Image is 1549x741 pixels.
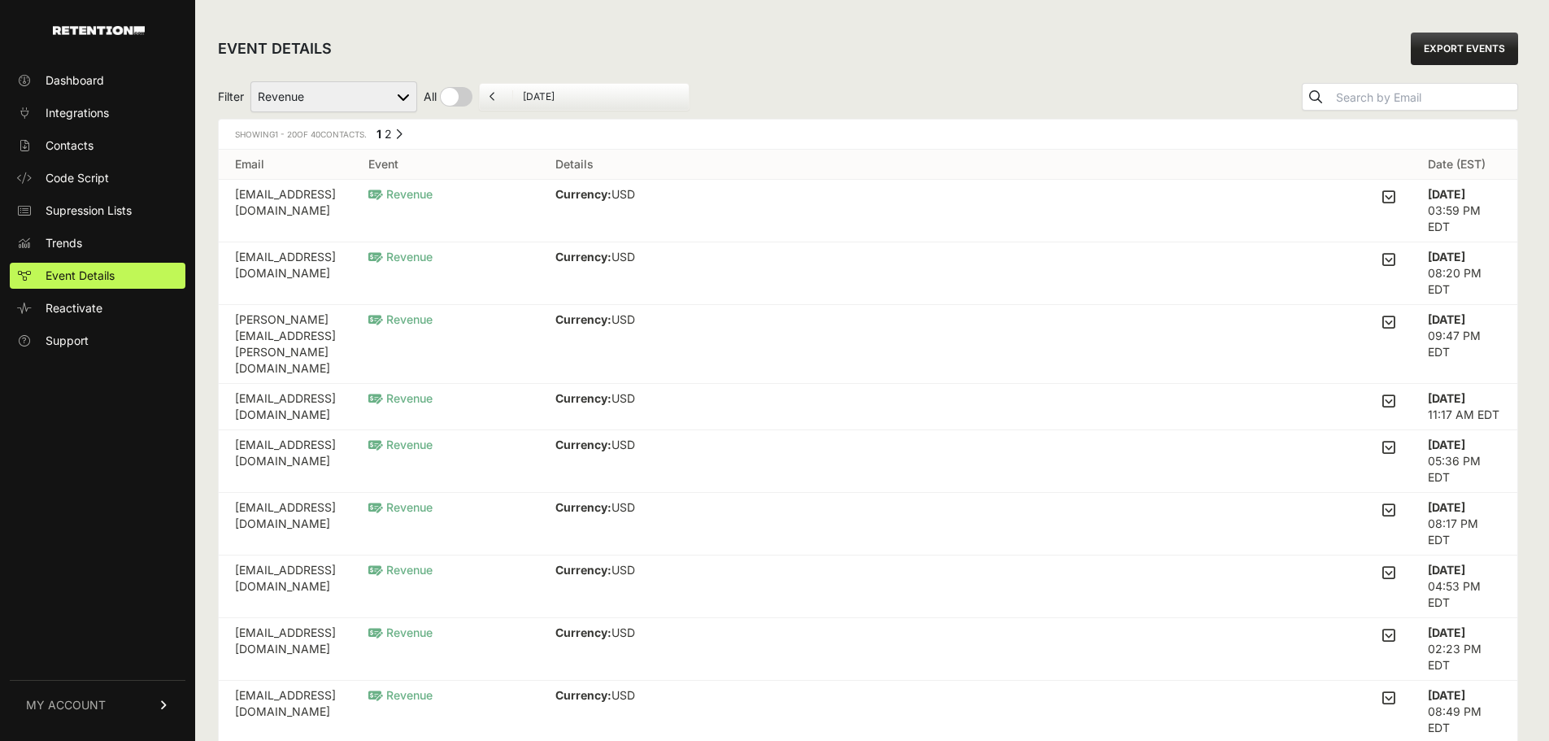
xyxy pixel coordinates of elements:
[368,312,433,326] span: Revenue
[555,562,694,578] p: USD
[10,198,185,224] a: Supression Lists
[1412,305,1517,384] td: 09:47 PM EDT
[10,100,185,126] a: Integrations
[555,312,695,328] p: USD
[1428,391,1465,405] strong: [DATE]
[1412,242,1517,305] td: 08:20 PM EDT
[10,328,185,354] a: Support
[10,165,185,191] a: Code Script
[10,680,185,730] a: MY ACCOUNT
[275,129,297,139] span: 1 - 20
[555,625,694,641] p: USD
[368,187,433,201] span: Revenue
[368,250,433,264] span: Revenue
[1428,625,1465,639] strong: [DATE]
[10,263,185,289] a: Event Details
[219,384,352,430] td: [EMAIL_ADDRESS][DOMAIN_NAME]
[1412,556,1517,618] td: 04:53 PM EDT
[555,249,739,265] p: USD
[368,688,433,702] span: Revenue
[250,81,417,112] select: Filter
[219,180,352,242] td: [EMAIL_ADDRESS][DOMAIN_NAME]
[219,242,352,305] td: [EMAIL_ADDRESS][DOMAIN_NAME]
[1412,493,1517,556] td: 08:17 PM EDT
[1428,312,1465,326] strong: [DATE]
[235,126,367,142] div: Showing of
[311,129,320,139] span: 40
[1333,86,1517,109] input: Search by Email
[555,250,611,264] strong: Currency:
[555,500,611,514] strong: Currency:
[555,688,611,702] strong: Currency:
[373,126,402,146] div: Pagination
[10,68,185,94] a: Dashboard
[555,437,739,453] p: USD
[46,333,89,349] span: Support
[46,137,94,154] span: Contacts
[1428,187,1465,201] strong: [DATE]
[219,305,352,384] td: [PERSON_NAME][EMAIL_ADDRESS][PERSON_NAME][DOMAIN_NAME]
[219,150,352,180] th: Email
[219,556,352,618] td: [EMAIL_ADDRESS][DOMAIN_NAME]
[555,563,611,577] strong: Currency:
[1412,384,1517,430] td: 11:17 AM EDT
[53,26,145,35] img: Retention.com
[555,625,611,639] strong: Currency:
[10,133,185,159] a: Contacts
[555,186,697,203] p: USD
[368,500,433,514] span: Revenue
[368,438,433,451] span: Revenue
[1428,500,1465,514] strong: [DATE]
[368,563,433,577] span: Revenue
[1412,180,1517,242] td: 03:59 PM EDT
[555,187,611,201] strong: Currency:
[1412,430,1517,493] td: 05:36 PM EDT
[539,150,1412,180] th: Details
[219,430,352,493] td: [EMAIL_ADDRESS][DOMAIN_NAME]
[352,150,539,180] th: Event
[1428,250,1465,264] strong: [DATE]
[10,295,185,321] a: Reactivate
[555,687,694,704] p: USD
[555,438,611,451] strong: Currency:
[26,697,106,713] span: MY ACCOUNT
[46,235,82,251] span: Trends
[555,390,694,407] p: USD
[1411,33,1518,65] a: EXPORT EVENTS
[308,129,367,139] span: Contacts.
[219,493,352,556] td: [EMAIL_ADDRESS][DOMAIN_NAME]
[1428,688,1465,702] strong: [DATE]
[46,105,109,121] span: Integrations
[218,89,244,105] span: Filter
[46,203,132,219] span: Supression Lists
[1428,438,1465,451] strong: [DATE]
[1412,618,1517,681] td: 02:23 PM EDT
[46,170,109,186] span: Code Script
[555,391,611,405] strong: Currency:
[218,37,332,60] h2: EVENT DETAILS
[555,312,611,326] strong: Currency:
[385,127,392,141] a: Page 2
[1412,150,1517,180] th: Date (EST)
[46,268,115,284] span: Event Details
[10,230,185,256] a: Trends
[46,72,104,89] span: Dashboard
[368,391,433,405] span: Revenue
[46,300,102,316] span: Reactivate
[376,127,381,141] em: Page 1
[555,499,690,516] p: USD
[368,625,433,639] span: Revenue
[1428,563,1465,577] strong: [DATE]
[219,618,352,681] td: [EMAIL_ADDRESS][DOMAIN_NAME]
